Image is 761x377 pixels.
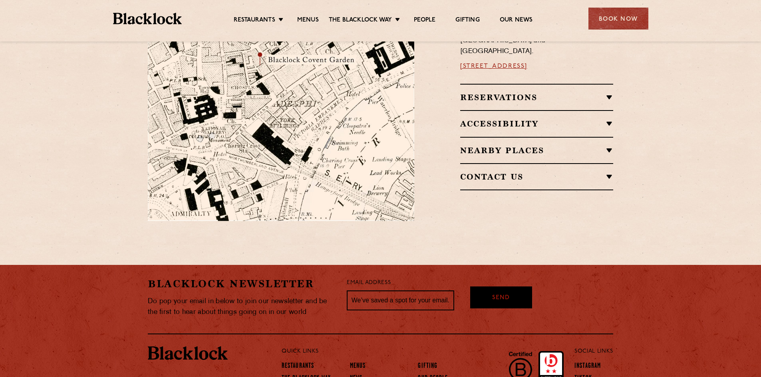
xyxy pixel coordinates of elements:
[500,16,533,25] a: Our News
[460,63,527,69] a: [STREET_ADDRESS]
[297,16,319,25] a: Menus
[460,172,613,182] h2: Contact Us
[113,13,182,24] img: BL_Textured_Logo-footer-cropped.svg
[148,346,228,360] img: BL_Textured_Logo-footer-cropped.svg
[455,16,479,25] a: Gifting
[574,346,613,357] p: Social Links
[492,294,510,303] span: Send
[460,93,613,102] h2: Reservations
[414,16,435,25] a: People
[329,16,392,25] a: The Blacklock Way
[347,290,454,310] input: We’ve saved a spot for your email...
[460,5,609,55] span: Located just off [GEOGRAPHIC_DATA] in [GEOGRAPHIC_DATA] with great transport links from [GEOGRAPH...
[148,296,335,318] p: Do pop your email in below to join our newsletter and be the first to hear about things going on ...
[328,146,440,221] img: svg%3E
[574,362,601,371] a: Instagram
[588,8,648,30] div: Book Now
[460,146,613,155] h2: Nearby Places
[418,362,437,371] a: Gifting
[234,16,275,25] a: Restaurants
[282,362,314,371] a: Restaurants
[460,119,613,128] h2: Accessibility
[347,278,391,288] label: Email Address
[282,346,548,357] p: Quick Links
[148,277,335,291] h2: Blacklock Newsletter
[350,362,366,371] a: Menus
